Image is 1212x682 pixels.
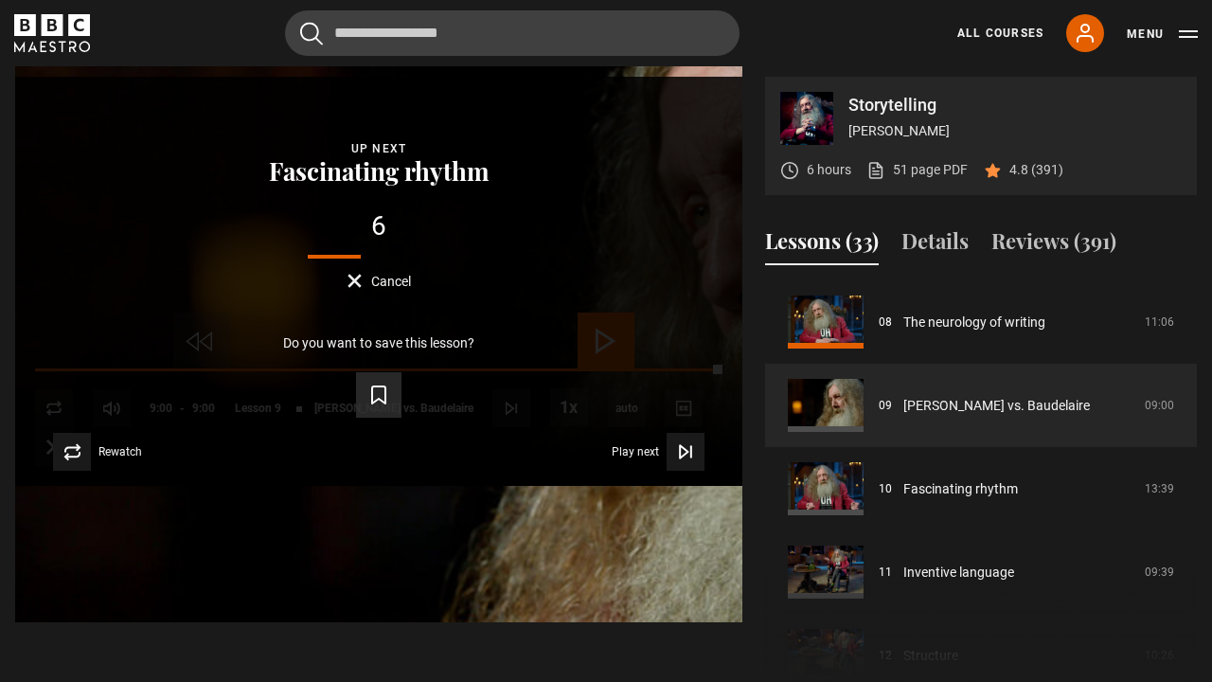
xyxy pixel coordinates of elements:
a: [PERSON_NAME] vs. Baudelaire [903,396,1090,416]
button: Submit the search query [300,22,323,45]
p: [PERSON_NAME] [848,121,1182,141]
div: 6 [45,213,712,240]
a: Fascinating rhythm [903,479,1018,499]
a: The neurology of writing [903,313,1045,332]
svg: BBC Maestro [14,14,90,52]
p: Do you want to save this lesson? [283,336,474,350]
input: Search [285,10,740,56]
button: Lessons (33) [765,225,879,265]
video-js: Video Player [15,77,742,486]
button: Cancel [348,274,411,288]
button: Play next [612,433,704,471]
button: Reviews (391) [991,225,1116,265]
button: Toggle navigation [1127,25,1198,44]
button: Fascinating rhythm [263,158,495,185]
a: 51 page PDF [866,160,968,180]
span: Cancel [371,275,411,288]
div: Up next [45,139,712,158]
p: 6 hours [807,160,851,180]
span: Rewatch [98,446,142,458]
p: Storytelling [848,97,1182,114]
button: Rewatch [53,433,142,471]
a: Inventive language [903,563,1014,583]
p: 4.8 (391) [1009,160,1063,180]
button: Details [901,225,969,265]
a: All Courses [957,25,1043,42]
span: Play next [612,446,659,458]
